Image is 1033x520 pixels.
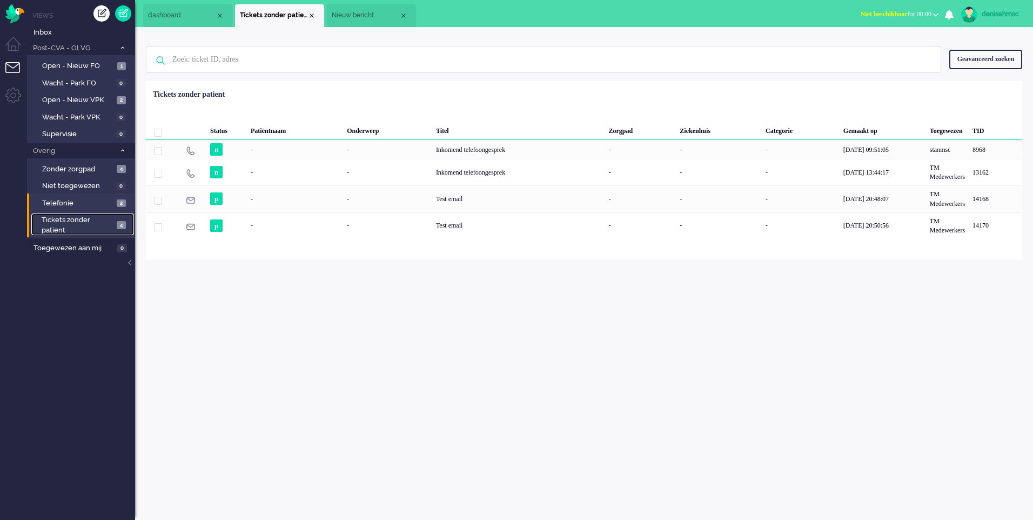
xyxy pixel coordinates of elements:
[117,62,126,70] span: 1
[210,166,223,178] span: n
[216,11,224,20] div: Close tab
[605,118,676,140] div: Zorgpad
[235,4,324,27] li: View
[31,179,134,191] a: Niet toegewezen 0
[5,88,30,112] li: Admin menu
[840,212,926,239] div: [DATE] 20:50:56
[146,185,1022,212] div: 14168
[31,77,134,89] a: Wacht - Park FO 0
[762,118,840,140] div: Categorie
[840,159,926,185] div: [DATE] 13:44:17
[186,196,195,205] img: ic_e-mail_grey.svg
[605,159,676,185] div: -
[959,6,1022,23] a: denisehmsc
[432,118,605,140] div: Titel
[332,11,399,20] span: Nieuw bericht
[605,212,676,239] div: -
[343,118,432,140] div: Onderwerp
[210,219,223,232] span: p
[676,159,762,185] div: -
[969,159,1022,185] div: 13162
[146,140,1022,159] div: 8968
[676,185,762,212] div: -
[117,165,126,173] span: 4
[926,118,969,140] div: Toegewezen
[153,89,225,100] div: Tickets zonder patient
[926,185,969,212] div: TM Medewerkers
[926,212,969,239] div: TM Medewerkers
[33,243,114,254] span: Toegewezen aan mij
[854,3,945,27] li: Niet beschikbaarfor 00:00
[116,182,126,190] span: 0
[146,212,1022,239] div: 14170
[32,11,135,20] li: Views
[42,61,115,71] span: Open - Nieuw FO
[210,143,223,156] span: n
[148,11,216,20] span: dashboard
[399,11,408,20] div: Close tab
[343,140,432,159] div: -
[117,199,126,208] span: 2
[762,159,840,185] div: -
[432,159,605,185] div: Inkomend telefoongesprek
[861,10,931,18] span: for 00:00
[42,215,113,235] span: Tickets zonder patient
[164,46,926,72] input: Zoek: ticket ID, adres
[42,112,113,123] span: Wacht - Park VPK
[117,96,126,104] span: 2
[432,212,605,239] div: Test email
[982,9,1022,19] div: denisehmsc
[432,185,605,212] div: Test email
[676,140,762,159] div: -
[31,214,134,235] a: Tickets zonder patient 4
[605,185,676,212] div: -
[31,111,134,123] a: Wacht - Park VPK 0
[343,185,432,212] div: -
[42,129,113,139] span: Supervisie
[840,140,926,159] div: [DATE] 09:51:05
[146,159,1022,185] div: 13162
[343,159,432,185] div: -
[186,146,195,155] img: ic_telephone_grey.svg
[961,6,977,23] img: avatar
[115,5,131,22] a: Quick Ticket
[31,146,115,156] span: Overig
[247,118,343,140] div: Patiëntnaam
[31,43,115,54] span: Post-CVA - OLVG
[926,140,969,159] div: stanmsc
[42,164,114,175] span: Zonder zorgpad
[206,118,247,140] div: Status
[33,28,135,38] span: Inbox
[676,212,762,239] div: -
[840,185,926,212] div: [DATE] 20:48:07
[117,244,127,252] span: 0
[116,79,126,88] span: 0
[307,11,316,20] div: Close tab
[210,192,223,205] span: p
[31,197,134,209] a: Telefonie 2
[93,5,110,22] div: Creëer ticket
[146,46,175,75] img: ic-search-icon.svg
[31,128,134,139] a: Supervisie 0
[969,212,1022,239] div: 14170
[840,118,926,140] div: Gemaakt op
[5,37,30,61] li: Dashboard menu
[116,130,126,138] span: 0
[31,163,134,175] a: Zonder zorgpad 4
[969,185,1022,212] div: 14168
[854,6,945,22] button: Niet beschikbaarfor 00:00
[186,169,195,178] img: ic_telephone_grey.svg
[5,7,24,15] a: Omnidesk
[247,185,343,212] div: -
[42,198,114,209] span: Telefonie
[605,140,676,159] div: -
[343,212,432,239] div: -
[762,212,840,239] div: -
[762,185,840,212] div: -
[186,222,195,231] img: ic_e-mail_grey.svg
[5,4,24,23] img: flow_omnibird.svg
[31,242,135,254] a: Toegewezen aan mij 0
[240,11,307,20] span: Tickets zonder patient
[31,94,134,105] a: Open - Nieuw VPK 2
[31,59,134,71] a: Open - Nieuw FO 1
